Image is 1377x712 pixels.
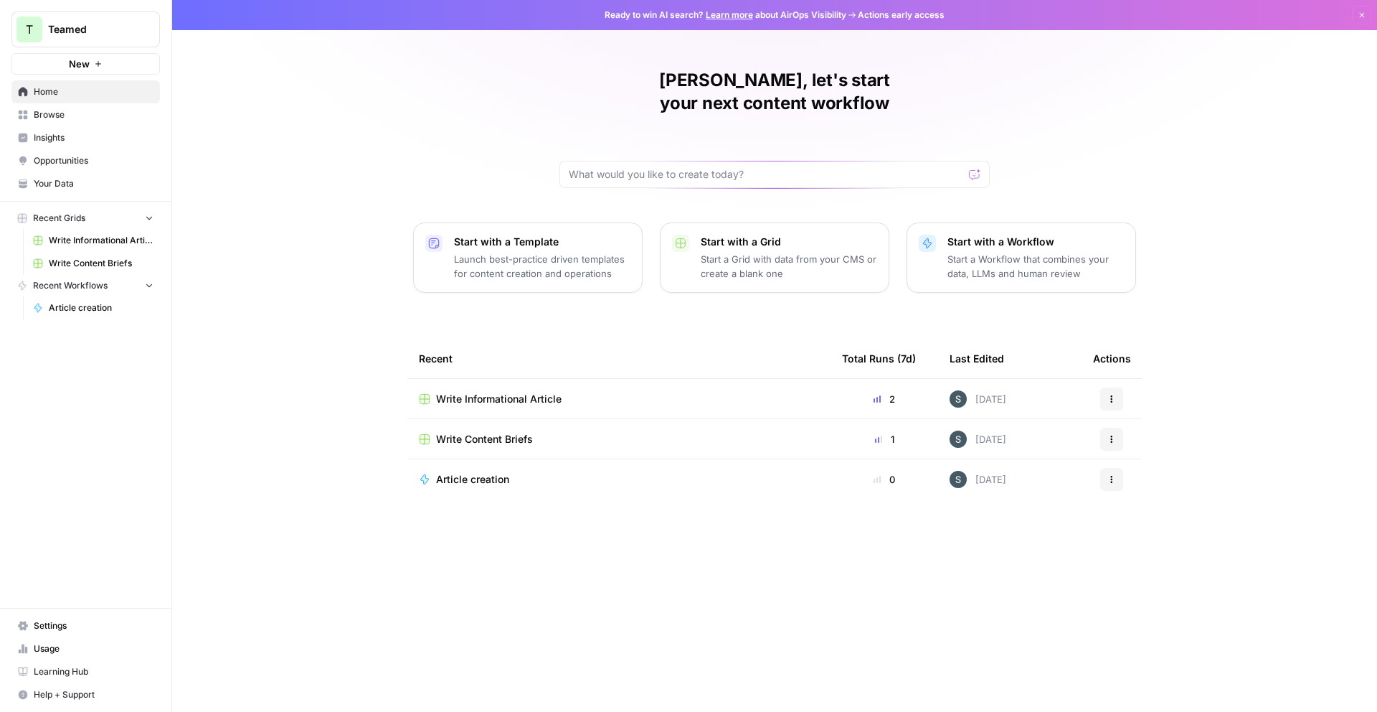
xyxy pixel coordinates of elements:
[11,172,160,195] a: Your Data
[706,9,753,20] a: Learn more
[34,642,153,655] span: Usage
[947,252,1124,281] p: Start a Workflow that combines your data, LLMs and human review
[34,619,153,632] span: Settings
[33,279,108,292] span: Recent Workflows
[454,252,630,281] p: Launch best-practice driven templates for content creation and operations
[947,235,1124,249] p: Start with a Workflow
[950,471,1006,488] div: [DATE]
[11,149,160,172] a: Opportunities
[11,614,160,637] a: Settings
[436,392,562,406] span: Write Informational Article
[49,234,153,247] span: Write Informational Article
[842,392,927,406] div: 2
[27,296,160,319] a: Article creation
[701,252,877,281] p: Start a Grid with data from your CMS or create a blank one
[950,431,1006,448] div: [DATE]
[842,339,916,378] div: Total Runs (7d)
[413,222,643,293] button: Start with a TemplateLaunch best-practice driven templates for content creation and operations
[11,683,160,706] button: Help + Support
[34,131,153,144] span: Insights
[950,471,967,488] img: wr22xuj0hcyca7ve3yhbbn45oepg
[11,80,160,103] a: Home
[1093,339,1131,378] div: Actions
[950,390,967,408] img: wr22xuj0hcyca7ve3yhbbn45oepg
[950,390,1006,408] div: [DATE]
[33,212,85,225] span: Recent Grids
[11,207,160,229] button: Recent Grids
[26,21,33,38] span: T
[907,222,1136,293] button: Start with a WorkflowStart a Workflow that combines your data, LLMs and human review
[454,235,630,249] p: Start with a Template
[605,9,846,22] span: Ready to win AI search? about AirOps Visibility
[950,431,967,448] img: wr22xuj0hcyca7ve3yhbbn45oepg
[11,126,160,149] a: Insights
[842,432,927,446] div: 1
[436,472,509,487] span: Article creation
[34,688,153,701] span: Help + Support
[559,69,990,115] h1: [PERSON_NAME], let's start your next content workflow
[419,432,819,446] a: Write Content Briefs
[34,154,153,167] span: Opportunities
[419,392,819,406] a: Write Informational Article
[11,637,160,660] a: Usage
[419,339,819,378] div: Recent
[11,53,160,75] button: New
[11,275,160,296] button: Recent Workflows
[34,85,153,98] span: Home
[34,108,153,121] span: Browse
[27,252,160,275] a: Write Content Briefs
[49,301,153,314] span: Article creation
[660,222,889,293] button: Start with a GridStart a Grid with data from your CMS or create a blank one
[27,229,160,252] a: Write Informational Article
[950,339,1004,378] div: Last Edited
[436,432,533,446] span: Write Content Briefs
[49,257,153,270] span: Write Content Briefs
[69,57,90,71] span: New
[34,177,153,190] span: Your Data
[48,22,135,37] span: Teamed
[11,103,160,126] a: Browse
[858,9,945,22] span: Actions early access
[11,660,160,683] a: Learning Hub
[701,235,877,249] p: Start with a Grid
[419,472,819,487] a: Article creation
[34,665,153,678] span: Learning Hub
[11,11,160,47] button: Workspace: Teamed
[842,472,927,487] div: 0
[569,167,963,182] input: What would you like to create today?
